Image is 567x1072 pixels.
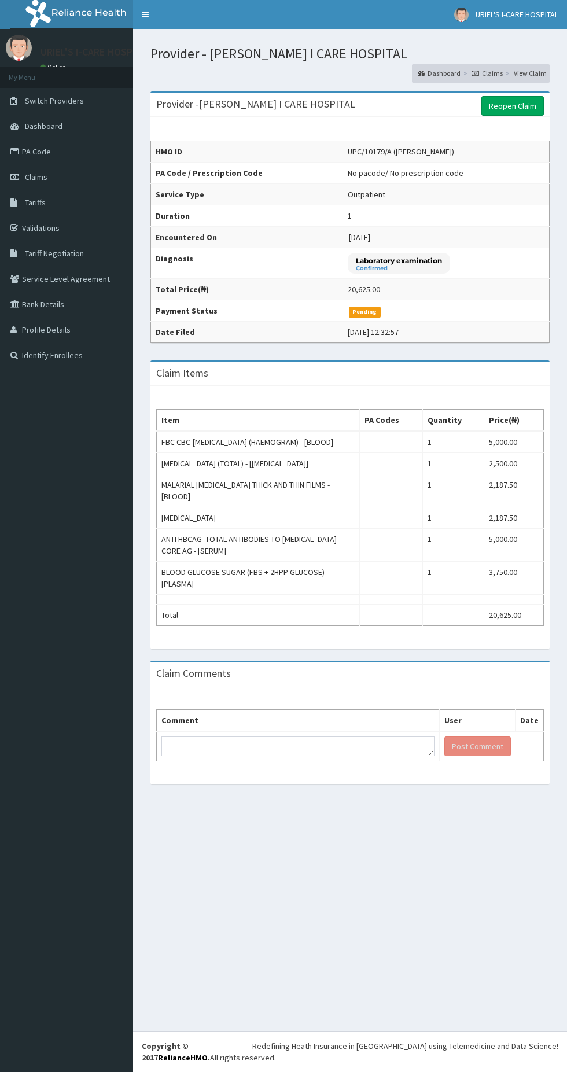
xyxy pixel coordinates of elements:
[422,562,484,595] td: 1
[151,300,343,322] th: Payment Status
[151,183,343,205] th: Service Type
[348,283,380,295] div: 20,625.00
[156,99,355,109] h3: Provider - [PERSON_NAME] I CARE HOSPITAL
[25,172,47,182] span: Claims
[157,474,360,507] td: MALARIAL [MEDICAL_DATA] THICK AND THIN FILMS - [BLOOD]
[356,256,442,266] p: Laboratory examination
[484,562,544,595] td: 3,750.00
[422,529,484,562] td: 1
[484,410,544,432] th: Price(₦)
[439,710,516,732] th: User
[348,167,463,179] div: No pacode / No prescription code
[158,1052,208,1063] a: RelianceHMO
[484,529,544,562] td: 5,000.00
[156,668,231,679] h3: Claim Comments
[25,197,46,208] span: Tariffs
[157,529,360,562] td: ANTI HBCAG -TOTAL ANTIBODIES TO [MEDICAL_DATA] CORE AG - [SERUM]
[157,431,360,453] td: FBC CBC-[MEDICAL_DATA] (HAEMOGRAM) - [BLOOD]
[484,474,544,507] td: 2,187.50
[151,141,343,162] th: HMO ID
[151,279,343,300] th: Total Price(₦)
[157,605,360,626] td: Total
[348,189,385,200] div: Outpatient
[157,453,360,474] td: [MEDICAL_DATA] (TOTAL) - [[MEDICAL_DATA]]
[422,431,484,453] td: 1
[514,68,547,78] a: View Claim
[484,431,544,453] td: 5,000.00
[484,605,544,626] td: 20,625.00
[360,410,422,432] th: PA Codes
[516,710,544,732] th: Date
[25,95,84,106] span: Switch Providers
[444,736,511,756] button: Post Comment
[6,35,32,61] img: User Image
[142,1041,210,1063] strong: Copyright © 2017 .
[349,232,370,242] span: [DATE]
[133,1031,567,1072] footer: All rights reserved.
[349,307,381,317] span: Pending
[156,368,208,378] h3: Claim Items
[454,8,469,22] img: User Image
[151,226,343,248] th: Encountered On
[348,210,352,222] div: 1
[422,474,484,507] td: 1
[348,326,399,338] div: [DATE] 12:32:57
[151,322,343,343] th: Date Filed
[476,9,558,20] span: URIEL'S I-CARE HOSPITAL
[41,47,152,57] p: URIEL'S I-CARE HOSPITAL
[472,68,503,78] a: Claims
[422,453,484,474] td: 1
[157,562,360,595] td: BLOOD GLUCOSE SUGAR (FBS + 2HPP GLUCOSE) - [PLASMA]
[422,507,484,529] td: 1
[41,63,68,71] a: Online
[151,248,343,279] th: Diagnosis
[25,248,84,259] span: Tariff Negotiation
[150,46,550,61] h1: Provider - [PERSON_NAME] I CARE HOSPITAL
[151,162,343,183] th: PA Code / Prescription Code
[422,410,484,432] th: Quantity
[157,710,440,732] th: Comment
[348,146,454,157] div: UPC/10179/A ([PERSON_NAME])
[422,605,484,626] td: ------
[157,410,360,432] th: Item
[418,68,461,78] a: Dashboard
[157,507,360,529] td: [MEDICAL_DATA]
[151,205,343,226] th: Duration
[25,121,62,131] span: Dashboard
[356,266,442,271] small: Confirmed
[484,453,544,474] td: 2,500.00
[484,507,544,529] td: 2,187.50
[481,96,544,116] a: Reopen Claim
[252,1040,558,1052] div: Redefining Heath Insurance in [GEOGRAPHIC_DATA] using Telemedicine and Data Science!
